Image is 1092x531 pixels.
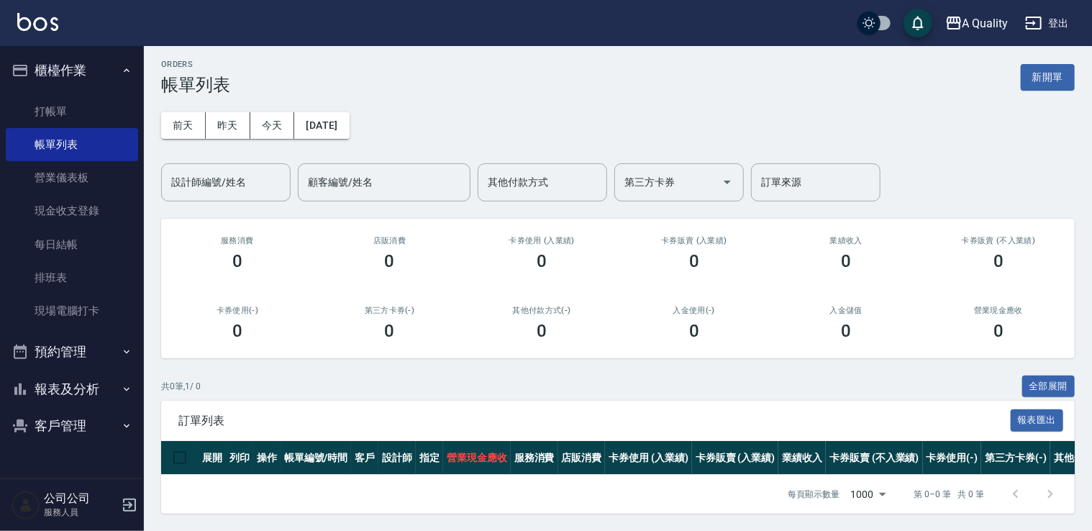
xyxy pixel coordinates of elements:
[351,441,378,475] th: 客戶
[6,407,138,445] button: 客戶管理
[537,321,547,341] h3: 0
[689,321,699,341] h3: 0
[161,75,230,95] h3: 帳單列表
[44,506,117,519] p: 服務人員
[6,194,138,227] a: 現金收支登錄
[6,371,138,408] button: 報表及分析
[635,236,753,245] h2: 卡券販賣 (入業績)
[939,9,1014,38] button: A Quality
[12,491,40,519] img: Person
[914,488,984,501] p: 第 0–0 筆 共 0 筆
[788,306,906,315] h2: 入金儲值
[178,306,296,315] h2: 卡券使用(-)
[6,161,138,194] a: 營業儀表板
[993,321,1004,341] h3: 0
[716,171,739,194] button: Open
[178,414,1011,428] span: 訂單列表
[232,321,242,341] h3: 0
[6,128,138,161] a: 帳單列表
[161,60,230,69] h2: ORDERS
[841,251,851,271] h3: 0
[6,294,138,327] a: 現場電腦打卡
[331,236,449,245] h2: 店販消費
[1021,64,1075,91] button: 新開單
[17,13,58,31] img: Logo
[161,112,206,139] button: 前天
[6,261,138,294] a: 排班表
[1021,70,1075,83] a: 新開單
[1022,376,1075,398] button: 全部展開
[385,251,395,271] h3: 0
[788,236,906,245] h2: 業績收入
[6,95,138,128] a: 打帳單
[993,251,1004,271] h3: 0
[161,380,201,393] p: 共 0 筆, 1 / 0
[1019,10,1075,37] button: 登出
[826,441,922,475] th: 卡券販賣 (不入業績)
[6,333,138,371] button: 預約管理
[385,321,395,341] h3: 0
[253,441,281,475] th: 操作
[443,441,511,475] th: 營業現金應收
[841,321,851,341] h3: 0
[483,236,601,245] h2: 卡券使用 (入業績)
[635,306,753,315] h2: 入金使用(-)
[250,112,295,139] button: 今天
[416,441,443,475] th: 指定
[939,306,1057,315] h2: 營業現金應收
[778,441,826,475] th: 業績收入
[6,52,138,89] button: 櫃檯作業
[923,441,982,475] th: 卡券使用(-)
[44,491,117,506] h5: 公司公司
[692,441,779,475] th: 卡券販賣 (入業績)
[963,14,1009,32] div: A Quality
[511,441,558,475] th: 服務消費
[939,236,1057,245] h2: 卡券販賣 (不入業績)
[331,306,449,315] h2: 第三方卡券(-)
[6,228,138,261] a: 每日結帳
[281,441,352,475] th: 帳單編號/時間
[378,441,416,475] th: 設計師
[689,251,699,271] h3: 0
[845,475,891,514] div: 1000
[1011,409,1064,432] button: 報表匯出
[605,441,692,475] th: 卡券使用 (入業績)
[226,441,253,475] th: 列印
[483,306,601,315] h2: 其他付款方式(-)
[788,488,840,501] p: 每頁顯示數量
[1011,413,1064,427] a: 報表匯出
[904,9,932,37] button: save
[178,236,296,245] h3: 服務消費
[206,112,250,139] button: 昨天
[981,441,1050,475] th: 第三方卡券(-)
[199,441,226,475] th: 展開
[558,441,606,475] th: 店販消費
[294,112,349,139] button: [DATE]
[537,251,547,271] h3: 0
[232,251,242,271] h3: 0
